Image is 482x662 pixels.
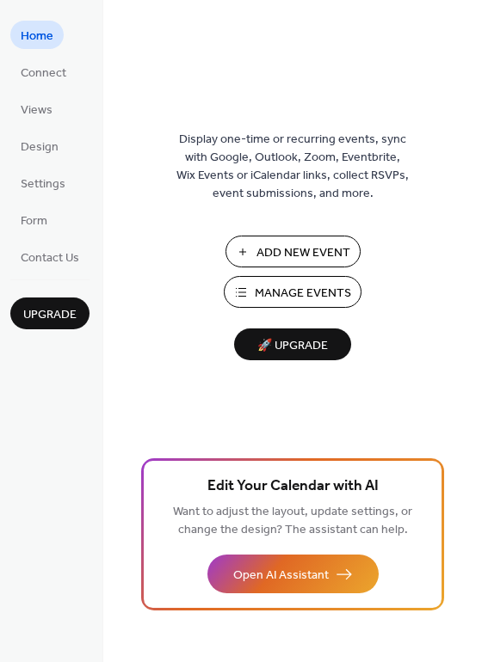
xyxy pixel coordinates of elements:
[176,131,409,203] span: Display one-time or recurring events, sync with Google, Outlook, Zoom, Eventbrite, Wix Events or ...
[233,567,329,585] span: Open AI Assistant
[10,95,63,123] a: Views
[21,64,66,83] span: Connect
[226,236,361,267] button: Add New Event
[10,58,77,86] a: Connect
[207,555,379,593] button: Open AI Assistant
[21,138,59,156] span: Design
[21,101,53,120] span: Views
[23,306,77,324] span: Upgrade
[10,297,90,329] button: Upgrade
[224,276,361,308] button: Manage Events
[21,175,65,193] span: Settings
[21,28,53,46] span: Home
[10,132,69,160] a: Design
[10,21,64,49] a: Home
[10,169,76,197] a: Settings
[21,212,47,230] span: Form
[21,249,79,267] span: Contact Us
[207,475,379,499] span: Edit Your Calendar with AI
[244,334,341,358] span: 🚀 Upgrade
[255,285,351,303] span: Manage Events
[10,242,90,271] a: Contact Us
[234,328,351,360] button: 🚀 Upgrade
[173,500,412,542] span: Want to adjust the layout, update settings, or change the design? The assistant can help.
[10,205,58,234] a: Form
[256,244,350,262] span: Add New Event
